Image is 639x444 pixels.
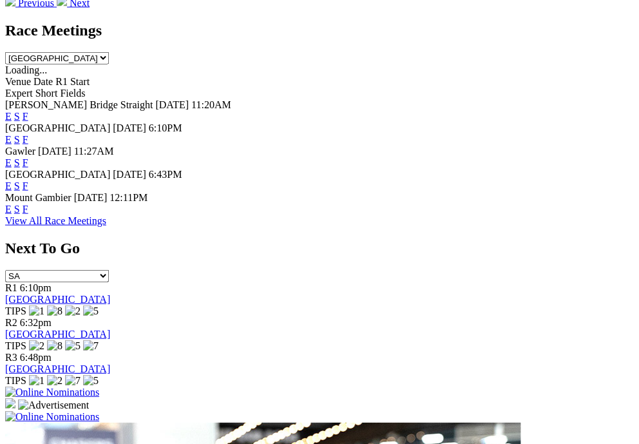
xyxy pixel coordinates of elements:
[5,111,12,122] a: E
[23,111,28,122] a: F
[5,375,26,386] span: TIPS
[5,329,110,340] a: [GEOGRAPHIC_DATA]
[23,180,28,191] a: F
[5,157,12,168] a: E
[5,88,33,99] span: Expert
[74,146,114,157] span: 11:27AM
[33,76,53,87] span: Date
[65,305,81,317] img: 2
[191,99,231,110] span: 11:20AM
[23,134,28,145] a: F
[5,352,17,363] span: R3
[23,204,28,215] a: F
[5,387,99,398] img: Online Nominations
[29,375,44,387] img: 1
[5,240,634,257] h2: Next To Go
[83,375,99,387] img: 5
[5,169,110,180] span: [GEOGRAPHIC_DATA]
[5,215,106,226] a: View All Race Meetings
[14,204,20,215] a: S
[5,122,110,133] span: [GEOGRAPHIC_DATA]
[47,340,62,352] img: 8
[23,157,28,168] a: F
[5,22,634,39] h2: Race Meetings
[14,157,20,168] a: S
[5,282,17,293] span: R1
[38,146,72,157] span: [DATE]
[5,398,15,409] img: 15187_Greyhounds_GreysPlayCentral_Resize_SA_WebsiteBanner_300x115_2025.jpg
[5,99,153,110] span: [PERSON_NAME] Bridge Straight
[5,64,47,75] span: Loading...
[29,305,44,317] img: 1
[5,294,110,305] a: [GEOGRAPHIC_DATA]
[14,180,20,191] a: S
[5,134,12,145] a: E
[20,352,52,363] span: 6:48pm
[149,169,182,180] span: 6:43PM
[60,88,85,99] span: Fields
[5,411,99,423] img: Online Nominations
[5,76,31,87] span: Venue
[110,192,148,203] span: 12:11PM
[14,134,20,145] a: S
[35,88,58,99] span: Short
[149,122,182,133] span: 6:10PM
[5,146,35,157] span: Gawler
[65,375,81,387] img: 7
[5,317,17,328] span: R2
[83,340,99,352] img: 7
[113,122,146,133] span: [DATE]
[5,180,12,191] a: E
[5,192,72,203] span: Mount Gambier
[47,375,62,387] img: 2
[5,363,110,374] a: [GEOGRAPHIC_DATA]
[20,317,52,328] span: 6:32pm
[5,305,26,316] span: TIPS
[5,340,26,351] span: TIPS
[83,305,99,317] img: 5
[47,305,62,317] img: 8
[5,204,12,215] a: E
[55,76,90,87] span: R1 Start
[18,400,89,411] img: Advertisement
[20,282,52,293] span: 6:10pm
[14,111,20,122] a: S
[155,99,189,110] span: [DATE]
[65,340,81,352] img: 5
[74,192,108,203] span: [DATE]
[113,169,146,180] span: [DATE]
[29,340,44,352] img: 2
